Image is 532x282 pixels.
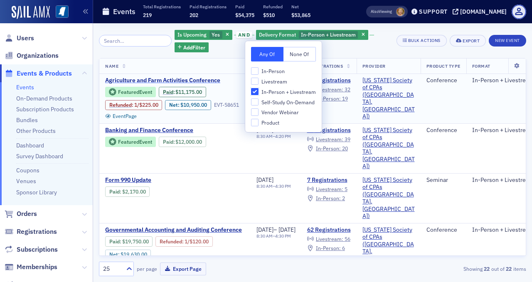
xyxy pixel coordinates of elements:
div: 25 [103,265,121,273]
time: 8:30 AM [256,183,273,189]
time: 4:20 PM [275,133,291,139]
a: 59 Registrations [307,127,351,134]
label: In-Person + Livestream [251,88,316,96]
div: In-Person + Livestream [256,30,368,40]
a: Users [5,34,34,43]
button: AddFilter [175,42,209,53]
span: Events & Products [17,69,72,78]
span: : [109,102,134,108]
span: 39 [345,136,350,142]
input: In-Person [251,67,259,75]
span: Add Filter [183,44,205,51]
span: Organizations [17,51,59,60]
time: 4:30 PM [275,183,291,189]
span: Registrations [307,63,343,69]
a: Subscriptions [5,245,58,254]
label: Livestream [251,78,316,85]
strong: 22 [483,265,491,272]
span: Yes [212,31,220,38]
a: Coupons [16,167,39,174]
span: Net : [169,102,180,108]
span: In-Person : [316,95,341,102]
a: Bundles [16,116,38,124]
a: Dashboard [16,142,44,149]
a: [US_STATE] Society of CPAs ([GEOGRAPHIC_DATA], [GEOGRAPHIC_DATA]) [362,226,415,270]
span: $2,170.00 [122,189,146,195]
span: $19,630.00 [121,251,147,257]
span: 219 [143,12,152,18]
span: $225.00 [139,102,158,108]
div: – [256,233,296,239]
a: Refunded [160,238,182,245]
div: Net: $1963000 [105,250,151,260]
span: In-Person + Livestream [301,31,356,38]
label: Vendor Webinar [251,108,316,116]
span: [DATE] [278,226,296,233]
span: $120.00 [190,238,209,245]
span: : [163,89,176,95]
span: Product Type [426,63,461,69]
span: Profile [512,5,526,19]
h1: Events [113,7,135,17]
time: 8:30 AM [256,133,273,139]
span: Livestream [261,78,287,85]
a: Banking and Finance Conference [105,127,245,134]
label: Product [251,119,316,126]
span: $12,000.00 [175,139,202,145]
strong: 22 [505,265,513,272]
a: Other Products [16,127,56,135]
a: Agriculture and Farm Activities Conference [105,77,245,84]
div: Refunded: 53 - $1117500 [105,100,162,110]
span: 20 [342,145,348,152]
div: – [256,226,296,234]
p: Paid Registrations [190,4,227,10]
div: Seminar [426,177,461,184]
span: Self-Study On-Demand [261,99,315,106]
button: Export [450,35,486,47]
span: 5 [345,186,347,192]
span: 19 [342,95,348,102]
input: Vendor Webinar [251,108,259,116]
input: Livestream [251,78,259,85]
span: Format [472,63,490,69]
a: EventPage [105,113,137,119]
a: In-Person: 2 [307,195,345,202]
a: Registrations [5,227,57,236]
a: Livestream: 32 [307,86,350,93]
div: EVT-58651 [214,102,239,108]
span: 6 [342,245,345,251]
a: Refunded [109,102,132,108]
span: Name [105,63,118,69]
button: [DOMAIN_NAME] [453,9,510,15]
span: In-Person [261,68,285,75]
span: and [236,32,252,38]
a: In-Person: 6 [307,245,345,252]
div: Net: $1095000 [165,100,211,110]
span: : [109,189,122,195]
div: [DOMAIN_NAME] [460,8,507,15]
span: Livestream : [316,136,343,142]
a: On-Demand Products [16,95,72,102]
span: 2 [342,195,345,201]
input: In-Person + Livestream [251,88,259,96]
span: In-Person : [316,145,341,152]
a: [US_STATE] Society of CPAs ([GEOGRAPHIC_DATA], [GEOGRAPHIC_DATA]) [362,177,415,220]
div: – [256,134,291,139]
span: Users [17,34,34,43]
a: Survey Dashboard [16,152,63,160]
span: $54,375 [235,12,254,18]
a: Organizations [5,51,59,60]
p: Refunded [263,4,283,10]
div: Paid: 76 - $1975000 [105,236,153,246]
button: Export Page [160,262,206,275]
span: Registrations [17,227,57,236]
a: 62 Registrations [307,226,351,234]
button: and [234,32,255,38]
a: Form 990 Update [105,177,245,184]
time: 8:30 AM [256,233,273,239]
div: Conference [426,127,461,134]
p: Paid [235,4,254,10]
